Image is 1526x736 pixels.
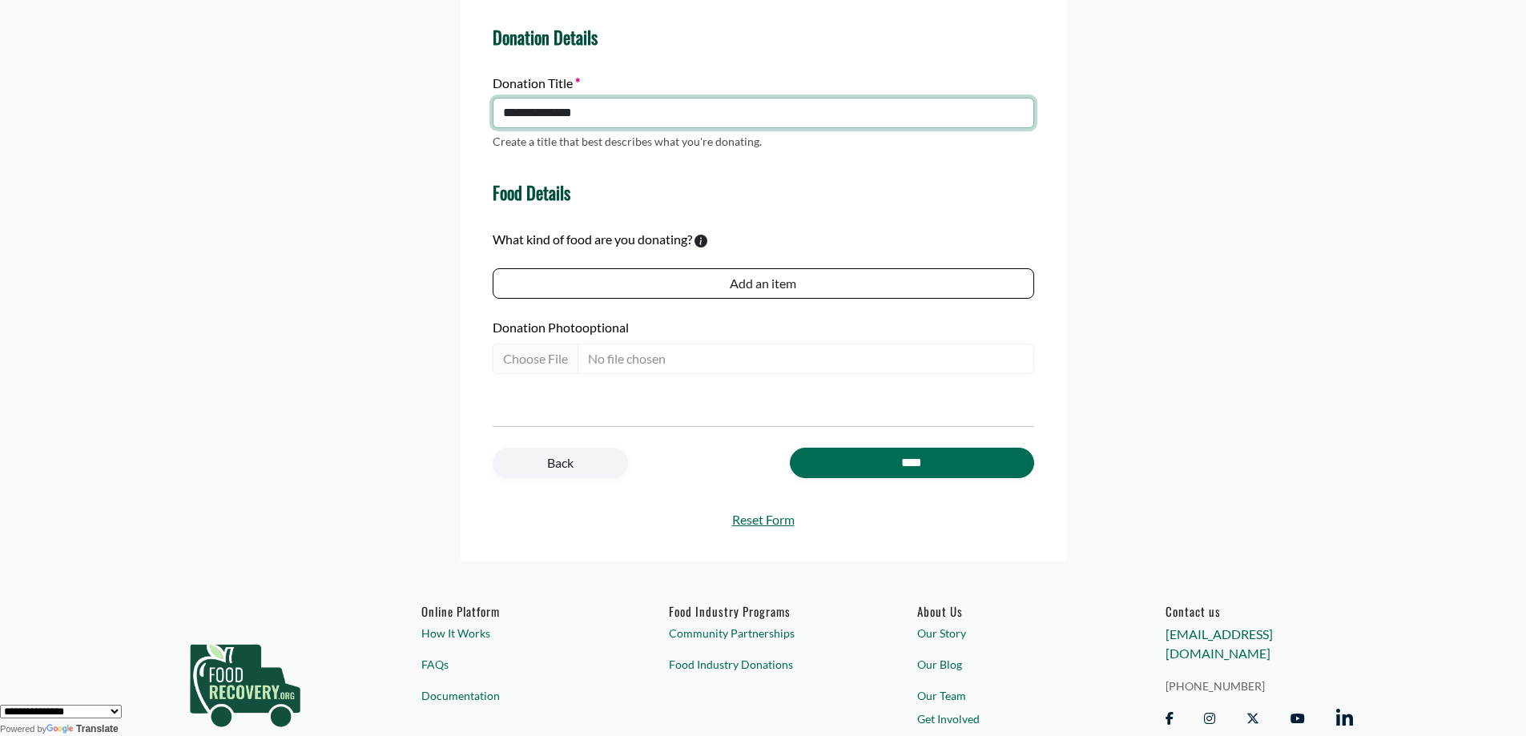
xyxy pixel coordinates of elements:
a: Back [493,448,628,478]
a: Our Story [917,625,1105,641]
a: Our Blog [917,656,1105,673]
a: Food Industry Donations [669,656,856,673]
span: optional [582,320,629,335]
a: Translate [46,723,119,734]
svg: To calculate environmental impacts, we follow the Food Loss + Waste Protocol [695,235,707,247]
a: [PHONE_NUMBER] [1166,678,1353,694]
h4: Food Details [493,182,570,203]
h6: Food Industry Programs [669,604,856,618]
a: Documentation [421,687,609,704]
a: FAQs [421,656,609,673]
button: Add an item [493,268,1034,299]
label: Donation Title [493,74,580,93]
a: About Us [917,604,1105,618]
a: Our Team [917,687,1105,704]
h6: Contact us [1166,604,1353,618]
label: What kind of food are you donating? [493,230,692,249]
a: [EMAIL_ADDRESS][DOMAIN_NAME] [1166,626,1273,661]
p: Create a title that best describes what you're donating. [493,133,762,150]
label: Donation Photo [493,318,1034,337]
h4: Donation Details [493,26,1034,47]
a: Community Partnerships [669,625,856,641]
a: How It Works [421,625,609,641]
img: Google Translate [46,724,76,735]
h6: Online Platform [421,604,609,618]
a: Reset Form [493,510,1034,529]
